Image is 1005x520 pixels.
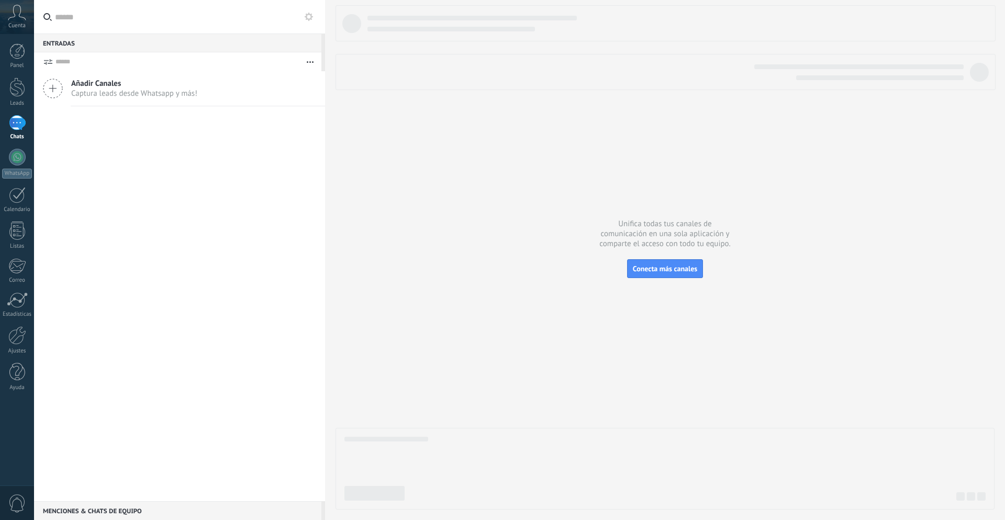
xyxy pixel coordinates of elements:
[34,501,321,520] div: Menciones & Chats de equipo
[627,259,703,278] button: Conecta más canales
[2,206,32,213] div: Calendario
[2,311,32,318] div: Estadísticas
[2,100,32,107] div: Leads
[2,62,32,69] div: Panel
[8,23,26,29] span: Cuenta
[71,79,197,88] span: Añadir Canales
[2,169,32,179] div: WhatsApp
[633,264,697,273] span: Conecta más canales
[71,88,197,98] span: Captura leads desde Whatsapp y más!
[2,134,32,140] div: Chats
[2,384,32,391] div: Ayuda
[2,277,32,284] div: Correo
[2,243,32,250] div: Listas
[2,348,32,355] div: Ajustes
[34,34,321,52] div: Entradas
